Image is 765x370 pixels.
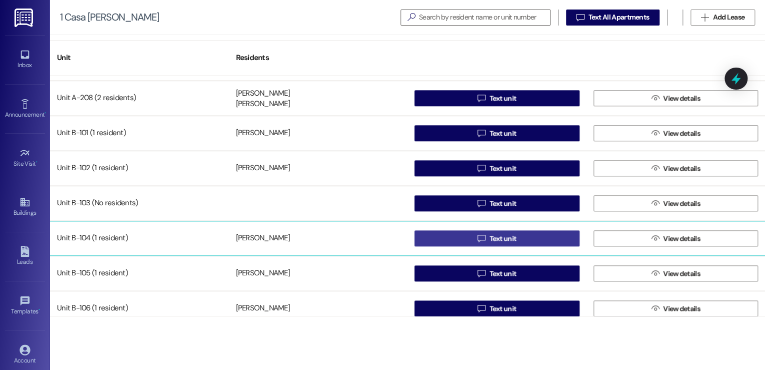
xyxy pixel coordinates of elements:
div: Unit B-101 (1 resident) [50,123,229,143]
i:  [576,14,584,22]
i:  [477,269,485,277]
div: [PERSON_NAME] [236,88,290,99]
div: Unit B-103 (No residents) [50,193,229,213]
i:  [403,12,419,23]
i:  [477,234,485,242]
div: [PERSON_NAME] [236,128,290,139]
div: [PERSON_NAME] [236,163,290,174]
a: Inbox [5,46,45,73]
a: Templates • [5,292,45,319]
span: Add Lease [712,12,744,23]
button: View details [593,125,758,141]
div: Unit B-102 (1 resident) [50,158,229,178]
div: Residents [229,46,408,70]
div: Unit B-106 (1 resident) [50,298,229,318]
div: Unit B-104 (1 resident) [50,228,229,248]
i:  [477,94,485,102]
input: Search by resident name or unit number [419,11,550,25]
span: View details [663,163,700,174]
button: View details [593,195,758,211]
div: Unit [50,46,229,70]
div: [PERSON_NAME] [236,99,290,110]
button: View details [593,300,758,316]
i:  [651,269,659,277]
button: Text unit [414,125,579,141]
span: • [44,110,46,117]
button: Add Lease [690,10,755,26]
i:  [701,14,708,22]
span: Text unit [489,93,516,104]
span: View details [663,93,700,104]
a: Site Visit • [5,145,45,172]
span: Text unit [489,163,516,174]
div: [PERSON_NAME] [236,303,290,314]
i:  [477,129,485,137]
i:  [477,199,485,207]
button: Text unit [414,90,579,106]
button: Text unit [414,195,579,211]
a: Leads [5,243,45,270]
span: • [36,159,37,166]
button: Text All Apartments [566,10,659,26]
span: Text All Apartments [588,12,649,23]
i:  [651,234,659,242]
div: Unit B-105 (1 resident) [50,263,229,283]
i:  [651,304,659,312]
i:  [651,94,659,102]
span: View details [663,303,700,314]
div: [PERSON_NAME] [236,268,290,279]
span: Text unit [489,233,516,244]
button: View details [593,265,758,281]
span: View details [663,233,700,244]
button: View details [593,230,758,246]
span: • [38,306,40,313]
img: ResiDesk Logo [14,9,35,27]
button: View details [593,90,758,106]
i:  [477,164,485,172]
button: Text unit [414,160,579,176]
span: Text unit [489,268,516,279]
i:  [651,164,659,172]
span: Text unit [489,128,516,139]
div: [PERSON_NAME] [236,233,290,244]
span: View details [663,268,700,279]
i:  [477,304,485,312]
button: Text unit [414,265,579,281]
span: View details [663,198,700,209]
span: Text unit [489,303,516,314]
div: Unit A-208 (2 residents) [50,88,229,108]
span: View details [663,128,700,139]
button: Text unit [414,300,579,316]
i:  [651,129,659,137]
span: Text unit [489,198,516,209]
button: Text unit [414,230,579,246]
a: Buildings [5,194,45,221]
button: View details [593,160,758,176]
a: Account [5,341,45,368]
i:  [651,199,659,207]
div: 1 Casa [PERSON_NAME] [60,12,159,23]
